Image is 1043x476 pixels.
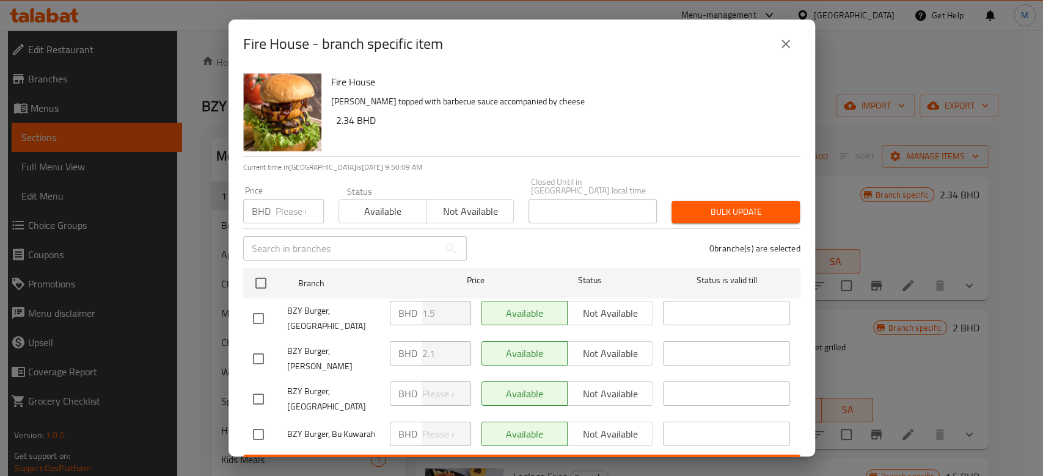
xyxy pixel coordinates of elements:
button: Not available [426,199,514,223]
span: BZY Burger, [GEOGRAPHIC_DATA] [287,384,380,414]
p: [PERSON_NAME] topped with barbecue sauce accompanied by cheese [331,94,791,109]
h2: Fire House - branch specific item [243,34,443,54]
button: Available [339,199,426,223]
span: BZY Burger, [PERSON_NAME] [287,344,380,374]
span: Status [526,273,653,288]
span: Not available [431,203,509,220]
button: close [771,29,800,59]
span: Branch [298,276,425,291]
span: Bulk update [681,204,790,220]
span: BZY Burger, [GEOGRAPHIC_DATA] [287,303,380,334]
p: BHD [398,346,417,361]
input: Please enter price [422,422,471,446]
span: Price [435,273,516,288]
span: Status is valid till [663,273,790,288]
p: BHD [252,204,271,218]
p: BHD [398,306,417,320]
p: 0 branche(s) are selected [709,242,800,254]
input: Please enter price [422,381,471,406]
input: Please enter price [422,301,471,325]
p: Current time in [GEOGRAPHIC_DATA] is [DATE] 9:50:09 AM [243,162,800,173]
span: Available [344,203,422,220]
h6: 2.34 BHD [336,112,791,129]
button: Bulk update [672,201,800,223]
input: Please enter price [422,341,471,366]
span: BZY Burger, Bu Kuwarah [287,427,380,442]
h6: Fire House [331,73,791,90]
p: BHD [398,427,417,441]
input: Search in branches [243,236,439,261]
p: BHD [398,386,417,401]
input: Please enter price [276,199,324,223]
img: Fire House [243,73,321,151]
